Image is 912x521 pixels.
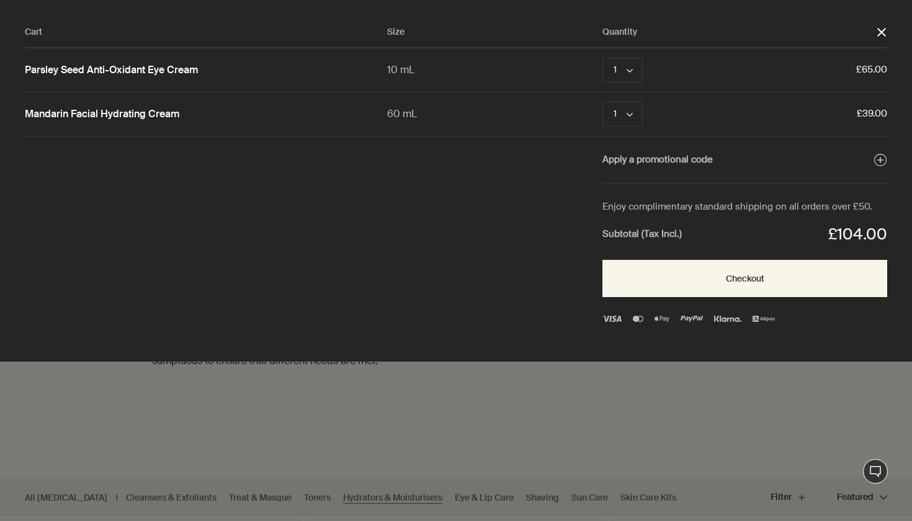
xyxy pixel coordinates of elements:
[602,25,876,40] div: Quantity
[25,108,180,121] a: Mandarin Facial Hydrating Cream
[633,316,643,322] img: Mastercard Logo
[602,58,643,82] button: Quantity 1
[602,226,682,243] strong: Subtotal (Tax Incl.)
[387,105,603,122] div: 60 mL
[25,25,387,40] div: Cart
[695,62,887,78] span: £65.00
[681,316,703,322] img: PayPal Logo
[602,102,643,127] button: Quantity 1
[714,316,741,322] img: klarna (1)
[602,152,887,168] button: Apply a promotional code
[602,199,887,215] div: Enjoy complimentary standard shipping on all orders over £50.
[602,316,622,322] img: Visa Logo
[695,106,887,122] span: £39.00
[387,61,603,78] div: 10 mL
[602,260,887,297] button: Checkout
[828,221,887,248] div: £104.00
[25,64,199,77] a: Parsley Seed Anti-Oxidant Eye Cream
[753,316,777,322] img: ALIPAY2
[387,25,603,40] div: Size
[876,27,887,38] button: Close
[655,316,669,322] img: Apple Pay
[863,459,888,484] button: Live Assistance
